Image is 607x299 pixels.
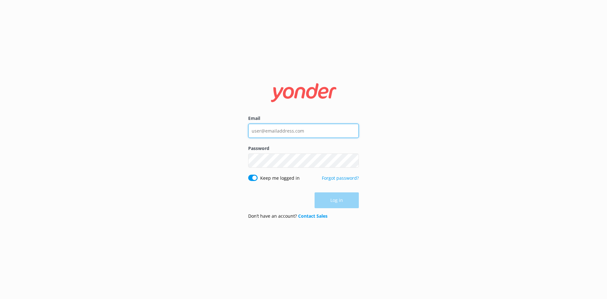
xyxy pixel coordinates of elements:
label: Password [248,145,359,152]
a: Forgot password? [322,175,359,181]
label: Email [248,115,359,122]
a: Contact Sales [298,213,328,219]
button: Show password [346,154,359,167]
input: user@emailaddress.com [248,124,359,138]
label: Keep me logged in [260,175,300,182]
p: Don’t have an account? [248,213,328,220]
